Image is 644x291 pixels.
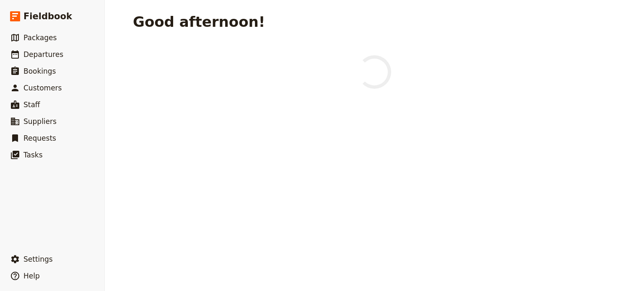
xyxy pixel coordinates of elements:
span: Requests [23,134,56,142]
span: Suppliers [23,117,57,126]
span: Settings [23,255,53,263]
span: Tasks [23,151,43,159]
span: Customers [23,84,62,92]
span: Staff [23,100,40,109]
span: Fieldbook [23,10,72,23]
span: Bookings [23,67,56,75]
h1: Good afternoon! [133,13,265,30]
span: Packages [23,33,57,42]
span: Departures [23,50,63,59]
span: Help [23,272,40,280]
